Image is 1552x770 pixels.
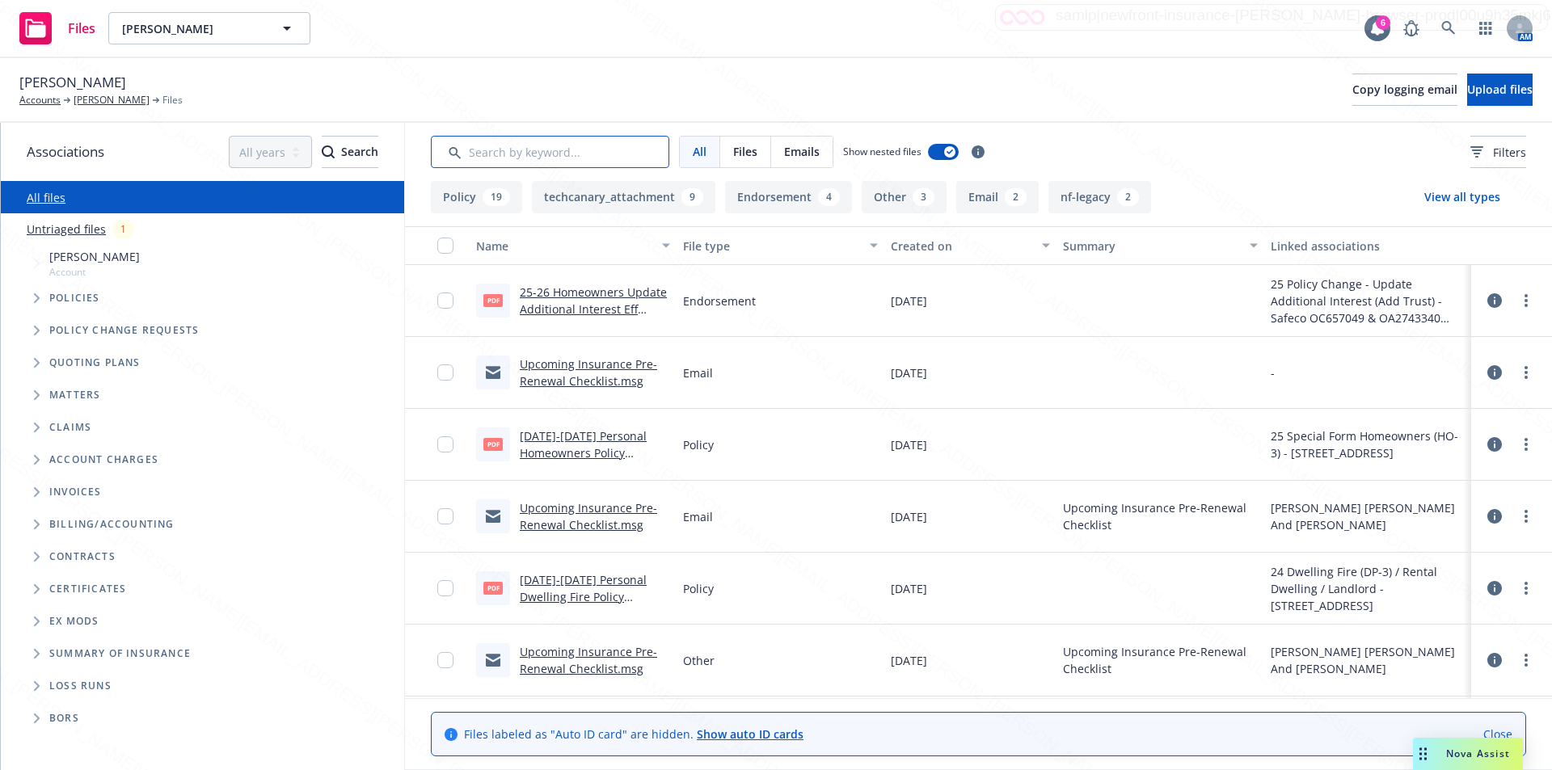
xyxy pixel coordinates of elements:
[49,584,126,594] span: Certificates
[1376,15,1390,30] div: 6
[49,265,140,279] span: Account
[1432,12,1465,44] a: Search
[1,245,404,508] div: Tree Example
[1352,82,1457,97] span: Copy logging email
[862,181,947,213] button: Other
[49,487,102,497] span: Invoices
[1271,643,1465,677] div: [PERSON_NAME] [PERSON_NAME] And [PERSON_NAME]
[1395,12,1428,44] a: Report a Bug
[913,188,934,206] div: 3
[1470,136,1526,168] button: Filters
[683,436,714,453] span: Policy
[1413,738,1433,770] div: Drag to move
[19,72,126,93] span: [PERSON_NAME]
[49,713,79,723] span: BORs
[1063,499,1257,533] span: Upcoming Insurance Pre-Renewal Checklist
[49,326,199,335] span: Policy change requests
[1467,82,1533,97] span: Upload files
[49,423,91,432] span: Claims
[437,292,453,309] input: Toggle Row Selected
[68,22,95,35] span: Files
[431,181,522,213] button: Policy
[437,238,453,254] input: Select all
[1271,427,1465,461] div: 25 Special Form Homeowners (HO-3) - [STREET_ADDRESS]
[520,356,657,389] a: Upcoming Insurance Pre-Renewal Checklist.msg
[1063,238,1239,255] div: Summary
[891,580,927,597] span: [DATE]
[683,238,859,255] div: File type
[74,93,150,107] a: [PERSON_NAME]
[27,141,104,162] span: Associations
[49,616,99,626] span: Ex Mods
[437,364,453,381] input: Toggle Row Selected
[683,652,715,669] span: Other
[322,137,378,167] div: Search
[464,726,803,743] span: Files labeled as "Auto ID card" are hidden.
[1467,74,1533,106] button: Upload files
[1048,181,1151,213] button: nf-legacy
[437,580,453,596] input: Toggle Row Selected
[891,292,927,309] span: [DATE]
[725,181,852,213] button: Endorsement
[1063,643,1257,677] span: Upcoming Insurance Pre-Renewal Checklist
[483,582,503,594] span: pdf
[1446,747,1510,760] span: Nova Assist
[108,12,310,44] button: [PERSON_NAME]
[1271,276,1465,326] div: 25 Policy Change - Update Additional Interest (Add Trust) - Safeco OC657049 & OA2743340
[431,136,669,168] input: Search by keyword...
[784,143,820,160] span: Emails
[681,188,703,206] div: 9
[1470,144,1526,161] span: Filters
[1,508,404,734] div: Folder Tree Example
[13,6,102,51] a: Files
[483,294,503,306] span: pdf
[891,652,927,669] span: [DATE]
[1516,291,1536,310] a: more
[1271,238,1465,255] div: Linked associations
[49,681,112,691] span: Loss Runs
[697,726,803,742] a: Show auto ID cards
[1271,364,1275,381] div: -
[683,508,713,525] span: Email
[112,220,134,238] div: 1
[476,238,652,255] div: Name
[1264,226,1471,265] button: Linked associations
[818,188,840,206] div: 4
[733,143,757,160] span: Files
[891,508,927,525] span: [DATE]
[49,248,140,265] span: [PERSON_NAME]
[520,428,647,478] a: [DATE]-[DATE] Personal Homeowners Policy OA2743337.pdf
[1352,74,1457,106] button: Copy logging email
[693,143,706,160] span: All
[1493,144,1526,161] span: Filters
[683,292,756,309] span: Endorsement
[27,190,65,205] a: All files
[1271,499,1465,533] div: [PERSON_NAME] [PERSON_NAME] And [PERSON_NAME]
[677,226,884,265] button: File type
[891,364,927,381] span: [DATE]
[162,93,183,107] span: Files
[843,145,921,158] span: Show nested files
[49,552,116,562] span: Contracts
[122,20,262,37] span: [PERSON_NAME]
[520,500,657,532] a: Upcoming Insurance Pre-Renewal Checklist.msg
[49,293,100,303] span: Policies
[49,455,158,465] span: Account charges
[683,364,713,381] span: Email
[49,390,100,400] span: Matters
[27,221,106,238] a: Untriaged files
[956,181,1039,213] button: Email
[891,238,1033,255] div: Created on
[891,436,927,453] span: [DATE]
[437,652,453,668] input: Toggle Row Selected
[322,145,335,158] svg: Search
[1470,12,1502,44] a: Switch app
[1398,181,1526,213] button: View all types
[1516,363,1536,382] a: more
[1516,650,1536,670] a: more
[49,520,175,529] span: Billing/Accounting
[1483,726,1512,743] a: Close
[1516,579,1536,598] a: more
[683,580,714,597] span: Policy
[19,93,61,107] a: Accounts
